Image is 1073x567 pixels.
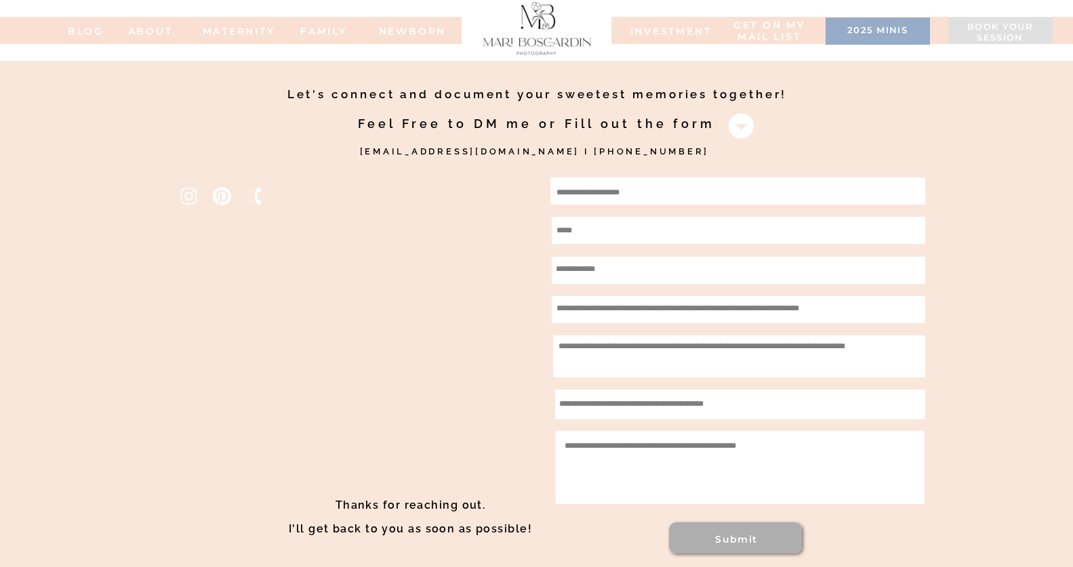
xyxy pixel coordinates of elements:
[955,22,1046,45] a: Book your session
[297,26,351,35] a: FAMILy
[374,26,451,35] a: NEWBORN
[360,142,714,182] a: [EMAIL_ADDRESS][DOMAIN_NAME] I [PHONE_NUMBER]
[731,20,808,43] a: Get on my MAIL list
[832,25,923,39] a: 2025 minis
[59,26,113,35] a: BLOG
[137,82,938,101] h2: Let's connect and document your sweetest memories together!
[315,110,759,150] h2: Feel Free to DM me or Fill out the form
[203,26,257,35] a: MATERNITY
[630,26,698,35] a: INVESTMENT
[670,532,803,543] a: Submit
[113,26,188,35] a: ABOUT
